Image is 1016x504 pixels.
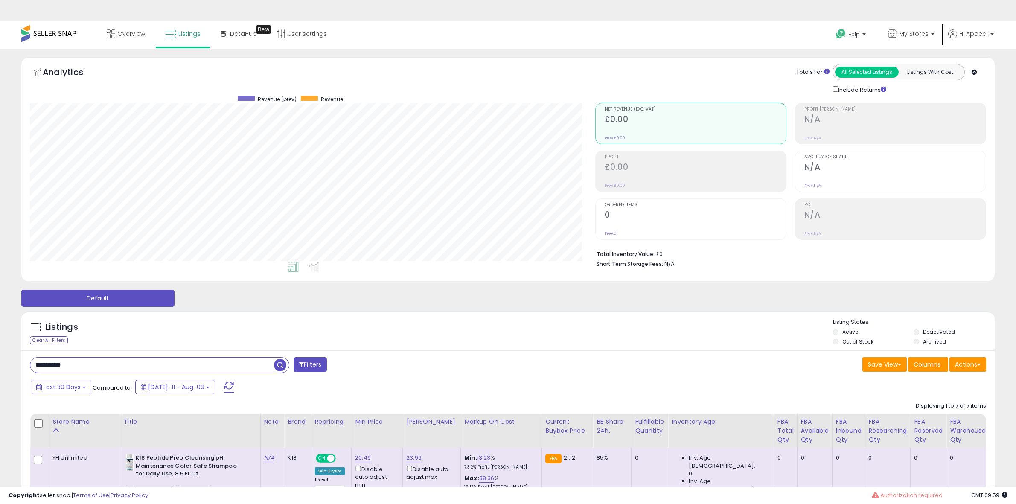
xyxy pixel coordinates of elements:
[597,417,628,435] div: BB Share 24h.
[136,454,239,480] b: K18 Peptide Prep Cleansing pH Maintenance Color Safe Shampoo for Daily Use, 8.5 Fl Oz
[950,417,985,444] div: FBA Warehouse Qty
[355,454,371,462] a: 20.49
[355,464,396,489] div: Disable auto adjust min
[52,454,114,462] div: YH Unlimited
[315,417,348,426] div: Repricing
[9,491,40,499] strong: Copyright
[44,383,81,391] span: Last 30 Days
[406,417,457,426] div: [PERSON_NAME]
[464,454,477,462] b: Min:
[804,155,986,160] span: Avg. Buybox Share
[597,454,625,462] div: 85%
[605,210,786,221] h2: 0
[804,162,986,174] h2: N/A
[835,67,899,78] button: All Selected Listings
[597,260,663,268] b: Short Term Storage Fees:
[882,21,941,49] a: My Stores
[664,260,675,268] span: N/A
[406,464,454,481] div: Disable auto adjust max
[264,454,274,462] a: N/A
[461,414,542,448] th: The percentage added to the cost of goods (COGS) that forms the calculator for Min & Max prices.
[111,491,148,499] a: Privacy Policy
[804,135,821,140] small: Prev: N/A
[605,114,786,126] h2: £0.00
[271,21,333,47] a: User settings
[801,417,829,444] div: FBA Available Qty
[30,336,68,344] div: Clear All Filters
[868,417,907,444] div: FBA Researching Qty
[829,22,874,49] a: Help
[288,454,304,462] div: K18
[479,474,495,483] a: 38.36
[605,203,786,207] span: Ordered Items
[959,29,988,38] span: Hi Appeal
[258,96,297,103] span: Revenue (prev)
[21,290,175,307] button: Default
[836,29,846,39] i: Get Help
[464,475,535,490] div: %
[836,454,859,462] div: 0
[842,328,858,335] label: Active
[899,29,929,38] span: My Stores
[315,467,345,475] div: Win BuyBox
[31,380,91,394] button: Last 30 Days
[43,66,100,80] h5: Analytics
[321,96,343,103] span: Revenue
[689,478,767,493] span: Inv. Age [DEMOGRAPHIC_DATA]:
[52,417,116,426] div: Store Name
[833,318,995,326] p: Listing States:
[914,454,940,462] div: 0
[214,21,263,47] a: DataHub
[777,454,791,462] div: 0
[801,454,826,462] div: 0
[256,25,271,34] div: Tooltip anchor
[597,251,655,258] b: Total Inventory Value:
[355,417,399,426] div: Min Price
[464,474,479,482] b: Max:
[971,491,1007,499] span: 2025-09-10 09:59 GMT
[464,454,535,470] div: %
[564,454,576,462] span: 21.12
[464,417,538,426] div: Markup on Cost
[464,464,535,470] p: 7.32% Profit [PERSON_NAME]
[100,21,151,47] a: Overview
[923,328,955,335] label: Deactivated
[635,454,661,462] div: 0
[908,357,948,372] button: Columns
[804,210,986,221] h2: N/A
[898,67,962,78] button: Listings With Cost
[605,155,786,160] span: Profit
[93,384,132,392] span: Compared to:
[126,454,134,471] img: 31o0ScSxB7L._SL40_.jpg
[178,29,201,38] span: Listings
[288,417,307,426] div: Brand
[230,29,257,38] span: DataHub
[605,135,625,140] small: Prev: £0.00
[406,454,422,462] a: 23.99
[868,454,904,462] div: 0
[477,454,491,462] a: 13.23
[804,203,986,207] span: ROI
[315,477,345,496] div: Preset:
[605,231,617,236] small: Prev: 0
[914,360,940,369] span: Columns
[545,417,589,435] div: Current Buybox Price
[264,417,281,426] div: Note
[916,402,986,410] div: Displaying 1 to 7 of 7 items
[689,454,767,469] span: Inv. Age [DEMOGRAPHIC_DATA]:
[804,231,821,236] small: Prev: N/A
[804,114,986,126] h2: N/A
[159,21,207,47] a: Listings
[317,455,327,462] span: ON
[862,357,907,372] button: Save View
[826,84,897,94] div: Include Returns
[605,183,625,188] small: Prev: £0.00
[949,357,986,372] button: Actions
[848,31,860,38] span: Help
[73,491,109,499] a: Terms of Use
[804,183,821,188] small: Prev: N/A
[836,417,862,444] div: FBA inbound Qty
[9,492,148,500] div: seller snap | |
[124,417,257,426] div: Title
[605,107,786,112] span: Net Revenue (Exc. VAT)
